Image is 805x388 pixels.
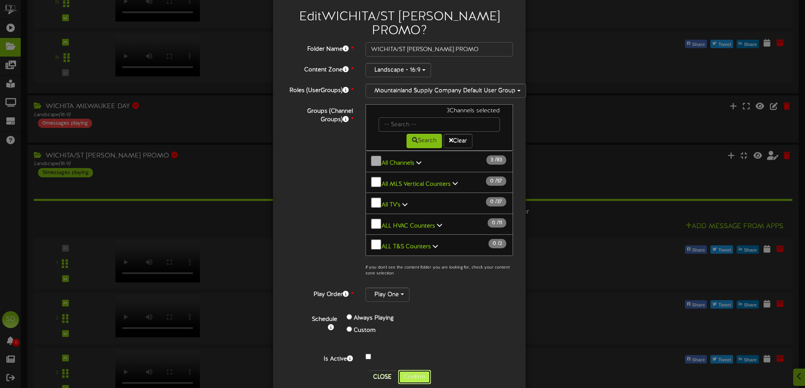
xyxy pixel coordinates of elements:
h2: Edit WICHITA/ST [PERSON_NAME] PROMO ? [286,10,513,38]
span: 0 [493,241,498,247]
span: 3 [491,157,495,163]
button: ALL HVAC Counters 0 /11 [366,214,513,235]
b: Schedule [312,316,337,323]
input: Folder Name [366,42,513,57]
span: / 83 [486,155,506,165]
input: -- Search -- [379,117,500,132]
button: Close [368,370,396,384]
label: Groups (Channel Groups) [279,104,359,124]
label: Content Zone [279,63,359,74]
span: / 37 [486,197,506,206]
button: Landscape - 16:9 [366,63,431,77]
label: Custom [354,326,376,335]
span: / 57 [486,176,506,186]
span: 0 [492,220,497,226]
button: All TV's 0 /37 [366,193,513,214]
button: Confirm [398,370,431,384]
span: 0 [490,199,495,205]
button: All MLS Vertical Counters 0 /57 [366,172,513,193]
label: Play Order [279,288,359,299]
b: All MLS Vertical Counters [382,181,451,187]
button: All MKB Showrooms 0 /11 [366,255,513,277]
button: Play One [366,288,409,302]
b: ALL HVAC Counters [382,222,435,229]
span: 0 [490,178,495,184]
button: Mountainland Supply Company Default User Group [366,84,526,98]
label: Is Active [279,352,359,364]
label: Always Playing [354,314,394,323]
label: Folder Name [279,42,359,54]
label: Roles (UserGroups) [279,84,359,95]
button: Clear [444,134,472,148]
b: All Channels [382,160,415,166]
div: 3 Channels selected [372,107,506,117]
button: Search [407,134,442,148]
button: ALL T&S Counters 0 /2 [366,234,513,256]
span: / 2 [488,239,506,248]
button: All Channels 3 /83 [366,151,513,172]
b: ALL T&S Counters [382,244,431,250]
b: All TV's [382,202,401,208]
span: / 11 [488,218,506,228]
